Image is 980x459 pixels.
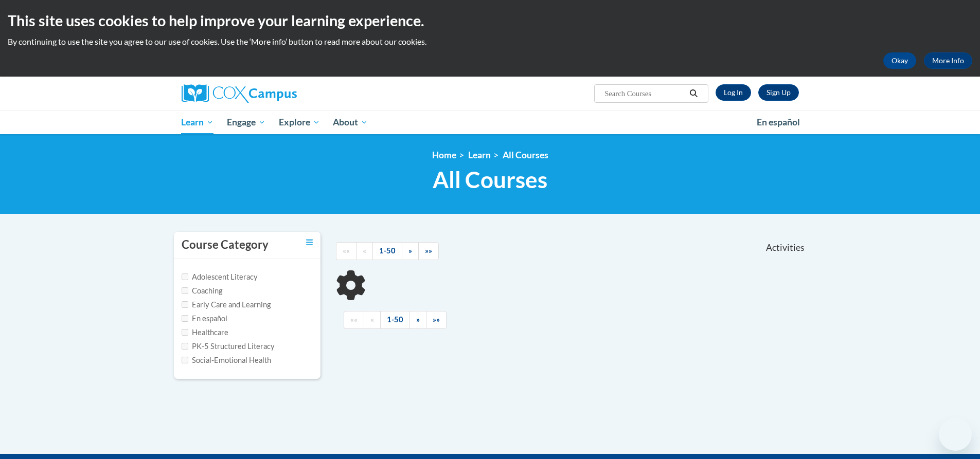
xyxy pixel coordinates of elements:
a: Learn [468,150,491,160]
label: Social-Emotional Health [182,355,271,366]
a: 1-50 [380,311,410,329]
span: En español [757,117,800,127]
span: Learn [181,116,213,128]
input: Checkbox for Options [182,287,188,294]
span: «« [343,246,350,255]
a: About [326,111,375,134]
input: Checkbox for Options [182,273,188,280]
img: Cox Campus [182,84,297,103]
h3: Course Category [182,237,269,253]
div: Main menu [166,111,814,134]
span: »» [425,246,432,255]
a: Toggle collapse [306,237,313,248]
button: Okay [883,52,916,69]
span: » [408,246,412,255]
p: By continuing to use the site you agree to our use of cookies. Use the ‘More info’ button to read... [8,36,972,47]
h2: This site uses cookies to help improve your learning experience. [8,10,972,31]
a: Next [409,311,426,329]
button: Search [686,87,701,100]
input: Checkbox for Options [182,343,188,350]
input: Checkbox for Options [182,315,188,322]
span: » [416,315,420,324]
span: «« [350,315,358,324]
label: Early Care and Learning [182,299,271,310]
span: « [370,315,374,324]
label: Coaching [182,285,222,297]
a: Home [432,150,456,160]
iframe: Button to launch messaging window [939,418,972,451]
a: 1-50 [372,242,402,260]
span: Activities [766,242,805,253]
a: Begining [344,311,364,329]
a: Learn [175,111,221,134]
a: En español [750,112,807,133]
label: PK-5 Structured Literacy [182,341,275,352]
input: Search Courses [603,87,686,100]
input: Checkbox for Options [182,357,188,363]
a: Engage [220,111,272,134]
a: Explore [272,111,327,134]
a: Previous [356,242,373,260]
span: About [333,116,368,128]
a: Log In [716,84,751,101]
span: « [363,246,366,255]
input: Checkbox for Options [182,301,188,308]
a: End [418,242,439,260]
span: Engage [227,116,265,128]
a: Register [758,84,799,101]
a: Cox Campus [182,84,377,103]
a: Next [402,242,419,260]
label: En español [182,313,227,324]
a: End [426,311,447,329]
a: More Info [924,52,972,69]
label: Adolescent Literacy [182,271,258,283]
a: Begining [336,242,357,260]
span: Explore [279,116,320,128]
span: All Courses [433,166,547,193]
label: Healthcare [182,327,228,338]
span: »» [433,315,440,324]
a: All Courses [503,150,548,160]
input: Checkbox for Options [182,329,188,336]
a: Previous [364,311,381,329]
